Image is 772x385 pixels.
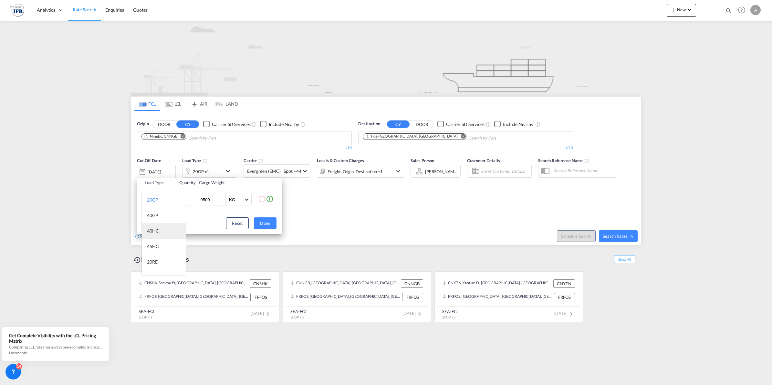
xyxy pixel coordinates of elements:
div: 40HC [147,228,159,234]
div: 40GP [147,212,158,219]
div: 45HC [147,243,159,250]
div: 20GP [147,197,158,203]
div: 40RE [147,274,158,281]
div: 20RE [147,259,158,265]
